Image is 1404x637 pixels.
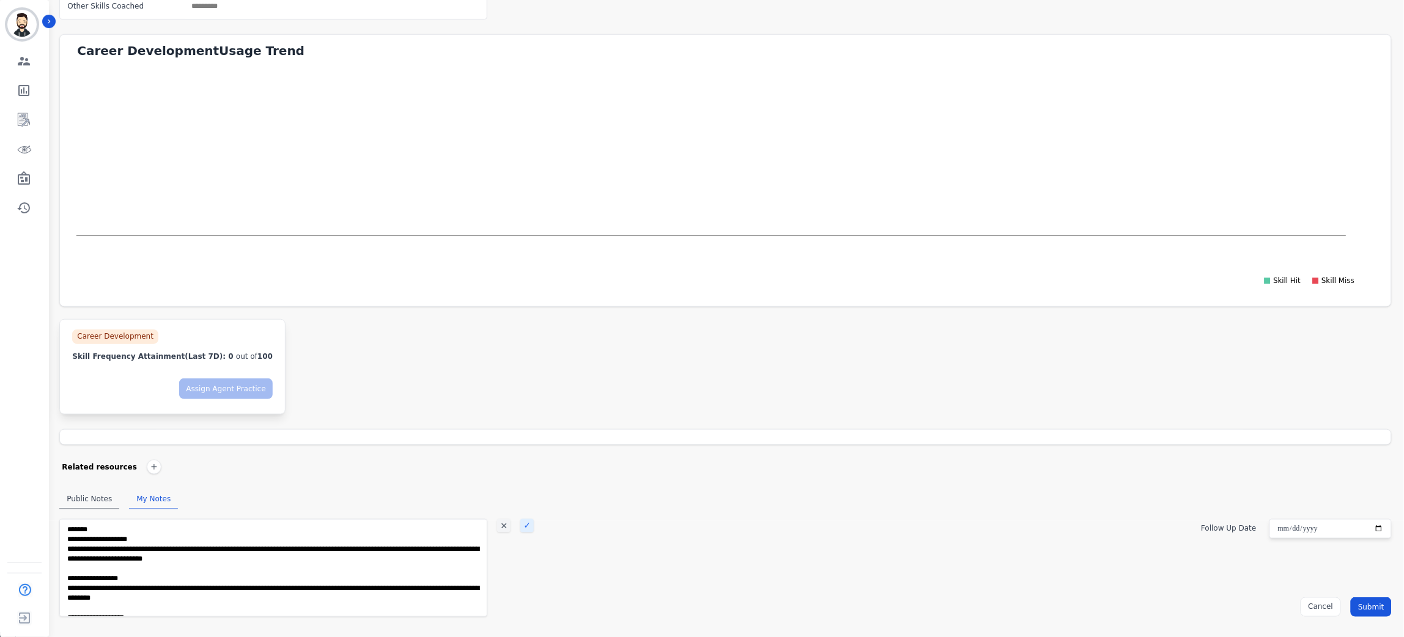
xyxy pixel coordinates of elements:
[72,352,273,361] div: Skill Frequency Attainment 0 100
[1351,597,1392,617] button: Submit
[129,489,178,509] div: My Notes
[520,519,534,532] div: ✓
[1322,277,1355,285] text: Skill Miss
[59,489,119,509] div: Public Notes
[497,519,511,532] div: ✕
[187,1,260,12] ul: selected options
[179,378,273,399] button: Assign Agent Practice
[236,352,257,361] span: out of
[7,10,37,39] img: Bordered avatar
[62,460,137,474] div: Related resources
[1202,524,1257,532] label: Follow Up Date
[147,460,161,474] div: +
[1301,597,1342,617] button: Cancel
[185,352,226,361] span: (Last 7D):
[77,42,1391,59] div: Career Development Usage Trend
[72,330,158,344] div: Career Development
[1274,277,1301,285] text: Skill Hit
